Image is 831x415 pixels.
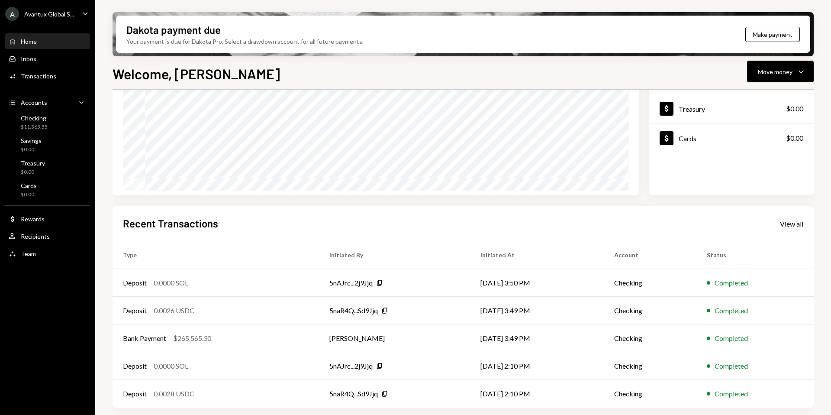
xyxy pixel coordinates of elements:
[21,123,48,131] div: $11,365.55
[470,380,604,408] td: [DATE] 2:10 PM
[5,211,90,227] a: Rewards
[329,389,378,399] div: 5naR4Q...Sd9Jjq
[5,68,90,84] a: Transactions
[679,134,696,143] div: Cards
[123,278,147,288] div: Deposit
[123,361,147,371] div: Deposit
[604,380,696,408] td: Checking
[154,389,194,399] div: 0.0028 USDC
[123,216,218,230] h2: Recent Transactions
[758,67,792,76] div: Move money
[715,389,748,399] div: Completed
[21,215,45,223] div: Rewards
[123,389,147,399] div: Deposit
[126,37,364,46] div: Your payment is due for Dakota Pro. Select a drawdown account for all future payments.
[319,324,470,352] td: [PERSON_NAME]
[123,305,147,316] div: Deposit
[715,361,748,371] div: Completed
[21,233,50,240] div: Recipients
[21,38,37,45] div: Home
[5,112,90,133] a: Checking$11,365.55
[5,134,90,155] a: Savings$0.00
[470,324,604,352] td: [DATE] 3:49 PM
[21,72,56,80] div: Transactions
[21,191,37,198] div: $0.00
[154,278,188,288] div: 0.0000 SOL
[786,104,803,114] div: $0.00
[679,105,705,113] div: Treasury
[470,297,604,324] td: [DATE] 3:49 PM
[21,250,36,257] div: Team
[470,352,604,380] td: [DATE] 2:10 PM
[786,133,803,143] div: $0.00
[21,114,48,122] div: Checking
[329,361,373,371] div: 5nAJrc...2j9Jjq
[126,23,221,37] div: Dakota payment due
[780,219,803,228] a: View all
[319,241,470,269] th: Initiated By
[604,324,696,352] td: Checking
[113,65,280,82] h1: Welcome, [PERSON_NAME]
[5,228,90,244] a: Recipients
[604,241,696,269] th: Account
[745,27,800,42] button: Make payment
[21,146,42,153] div: $0.00
[604,352,696,380] td: Checking
[604,297,696,324] td: Checking
[329,305,378,316] div: 5naR4Q...Sd9Jjq
[470,241,604,269] th: Initiated At
[470,269,604,297] td: [DATE] 3:50 PM
[154,305,194,316] div: 0.0026 USDC
[154,361,188,371] div: 0.0000 SOL
[715,278,748,288] div: Completed
[21,169,45,176] div: $0.00
[173,333,211,344] div: $265,565.30
[5,157,90,178] a: Treasury$0.00
[715,305,748,316] div: Completed
[123,333,166,344] div: Bank Payment
[715,333,748,344] div: Completed
[21,55,36,62] div: Inbox
[649,123,814,152] a: Cards$0.00
[649,94,814,123] a: Treasury$0.00
[5,7,19,21] div: A
[21,182,37,189] div: Cards
[696,241,814,269] th: Status
[113,241,319,269] th: Type
[21,137,42,144] div: Savings
[5,246,90,261] a: Team
[24,10,74,18] div: Avantux Global S...
[5,179,90,200] a: Cards$0.00
[329,278,373,288] div: 5nAJrc...2j9Jjq
[5,94,90,110] a: Accounts
[21,159,45,167] div: Treasury
[5,51,90,66] a: Inbox
[5,33,90,49] a: Home
[604,269,696,297] td: Checking
[21,99,47,106] div: Accounts
[747,61,814,82] button: Move money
